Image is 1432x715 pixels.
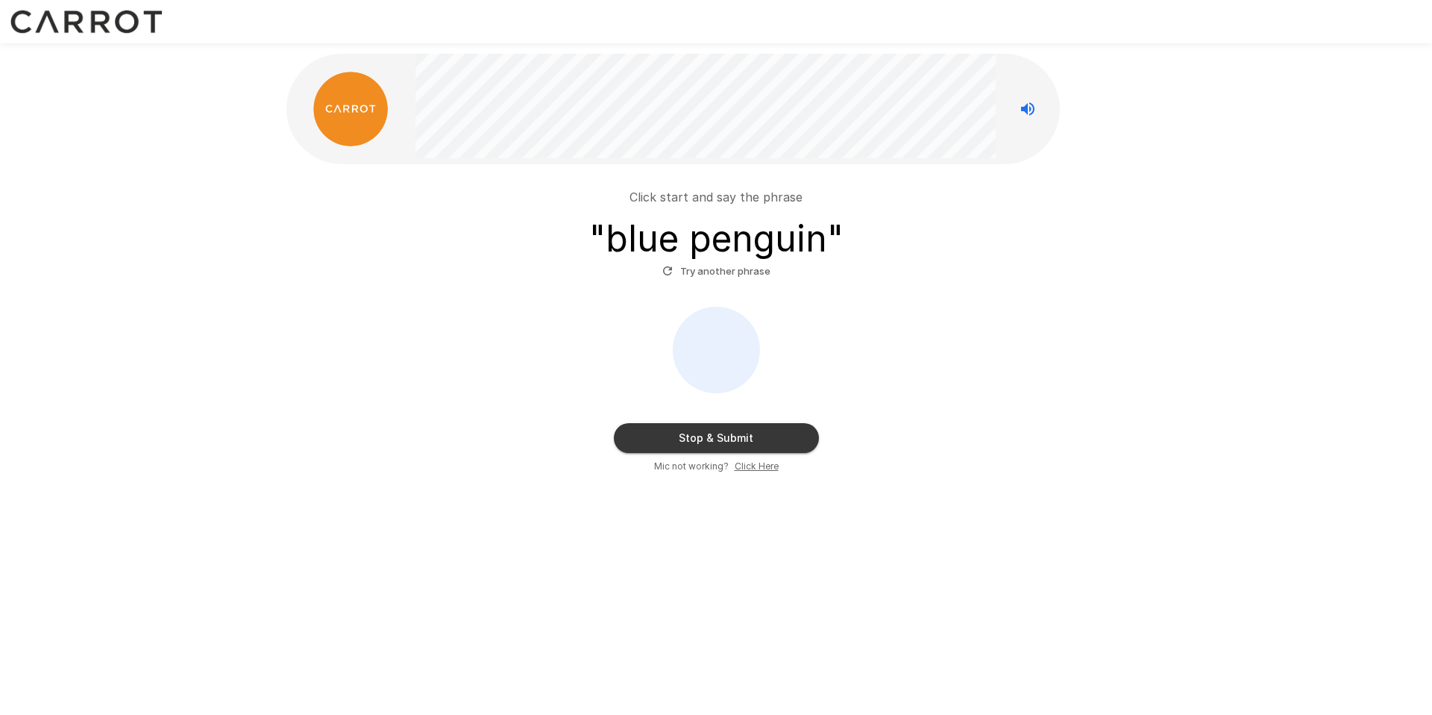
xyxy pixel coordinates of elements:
[654,459,729,474] span: Mic not working?
[589,218,844,260] h3: " blue penguin "
[1013,94,1043,124] button: Stop reading questions aloud
[629,188,803,206] p: Click start and say the phrase
[313,72,388,146] img: carrot_logo.png
[659,260,774,283] button: Try another phrase
[735,460,779,472] u: Click Here
[614,423,819,453] button: Stop & Submit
